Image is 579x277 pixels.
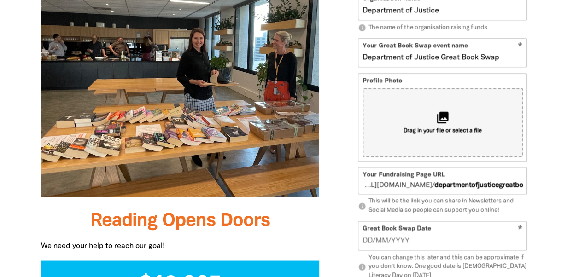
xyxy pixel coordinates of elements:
i: collections [436,110,450,124]
i: info [358,202,366,210]
p: We need your help to reach our goal! [41,240,320,251]
i: Required [518,225,522,234]
span: / [358,168,434,194]
span: Reading Opens Doors [90,212,270,229]
span: [DOMAIN_NAME][URL] [362,180,432,190]
i: info [358,263,366,271]
input: eg. Milikapiti School's Great Book Swap! [358,39,526,67]
p: The name of the organisation raising funds [358,23,527,33]
i: info [358,23,366,32]
input: Great Book Swap Date DD/MM/YYYY [363,236,523,246]
p: This will be the link you can share in Newsletters and Social Media so people can support you onl... [358,197,527,215]
span: Drag in your file or select a file [404,127,482,135]
div: go.greatbookswap.org.au/departmentofjusticegreatbookswap [358,168,526,194]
